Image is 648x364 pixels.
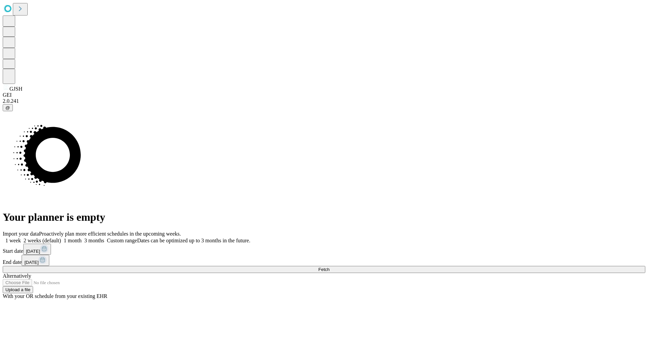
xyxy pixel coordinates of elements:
span: 2 weeks (default) [24,238,61,243]
span: Import your data [3,231,39,237]
span: 1 week [5,238,21,243]
span: With your OR schedule from your existing EHR [3,293,107,299]
span: GJSH [9,86,22,92]
span: Custom range [107,238,137,243]
button: [DATE] [22,255,49,266]
span: 3 months [84,238,104,243]
span: Proactively plan more efficient schedules in the upcoming weeks. [39,231,181,237]
button: Upload a file [3,286,33,293]
span: [DATE] [26,249,40,254]
div: End date [3,255,645,266]
h1: Your planner is empty [3,211,645,223]
button: [DATE] [23,244,51,255]
span: Dates can be optimized up to 3 months in the future. [137,238,250,243]
button: @ [3,104,13,111]
span: Alternatively [3,273,31,279]
span: 1 month [64,238,82,243]
div: Start date [3,244,645,255]
span: @ [5,105,10,110]
span: [DATE] [24,260,38,265]
span: Fetch [318,267,329,272]
button: Fetch [3,266,645,273]
div: GEI [3,92,645,98]
div: 2.0.241 [3,98,645,104]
